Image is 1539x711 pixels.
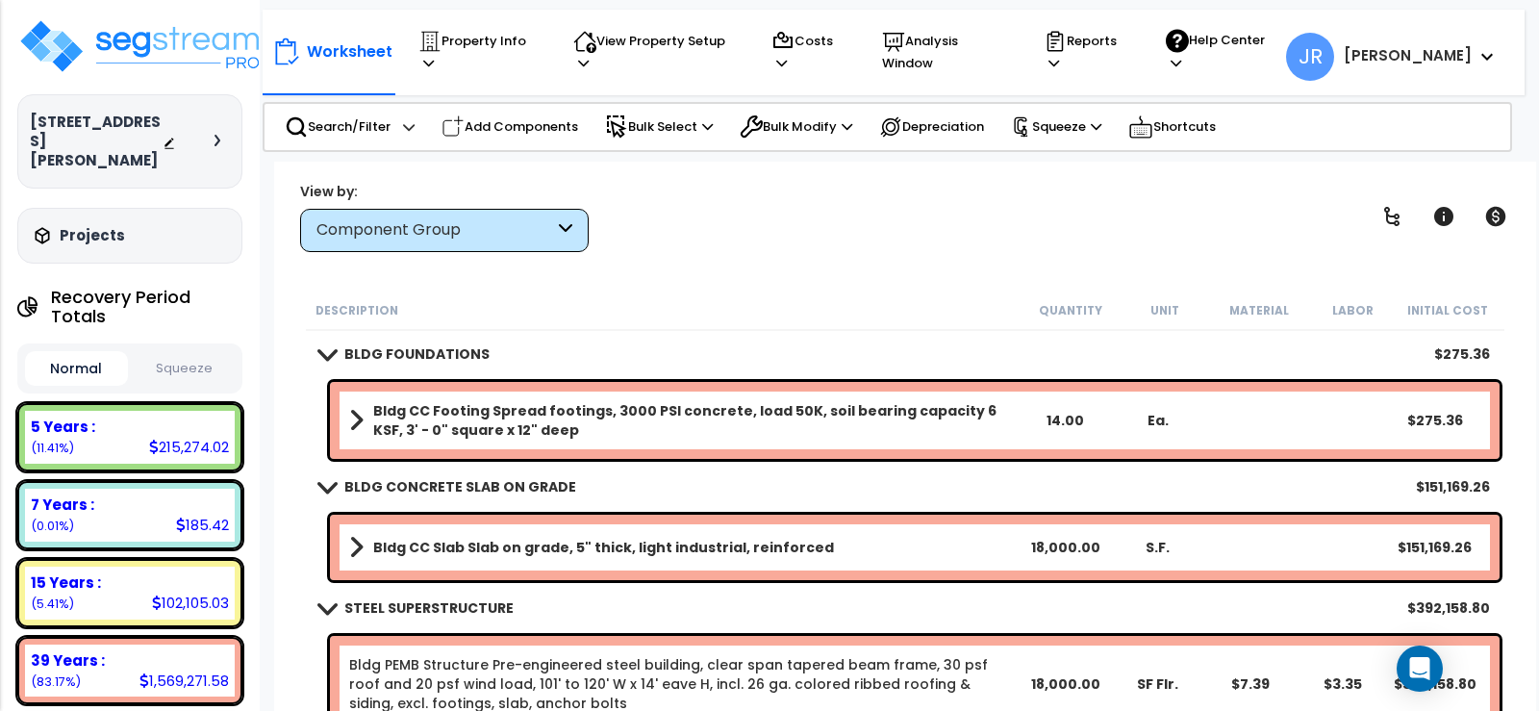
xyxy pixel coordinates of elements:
[373,401,1019,440] b: Bldg CC Footing Spread footings, 3000 PSI concrete, load 50K, soil bearing capacity 6 KSF, 3' - 0...
[31,495,94,515] b: 7 Years :
[1286,33,1334,81] span: JR
[1390,411,1480,430] div: $275.36
[1298,674,1388,694] div: $3.35
[1021,674,1111,694] div: 18,000.00
[1128,114,1216,140] p: Shortcuts
[300,182,589,201] div: View by:
[17,17,267,75] img: logo_pro_r.png
[25,351,128,386] button: Normal
[605,115,713,139] p: Bulk Select
[879,115,984,139] p: Depreciation
[1332,303,1374,318] small: Labor
[1021,411,1111,430] div: 14.00
[1118,104,1226,150] div: Shortcuts
[1407,303,1488,318] small: Initial Cost
[31,650,105,671] b: 39 Years :
[573,30,735,74] p: View Property Setup
[1397,646,1443,692] div: Open Intercom Messenger
[152,593,229,613] div: 102,105.03
[31,440,74,456] small: 11.409259562782054%
[31,417,95,437] b: 5 Years :
[373,538,834,557] b: Bldg CC Slab Slab on grade, 5" thick, light industrial, reinforced
[349,534,1019,561] a: Assembly Title
[418,30,537,74] p: Property Info
[344,598,514,618] b: STEEL SUPERSTRUCTURE
[31,518,74,534] small: 0.009827270318367881%
[869,106,995,148] div: Depreciation
[1113,411,1203,430] div: Ea.
[133,352,236,386] button: Squeeze
[344,344,490,364] b: BLDG FOUNDATIONS
[1039,303,1102,318] small: Quantity
[30,113,163,170] h3: [STREET_ADDRESS][PERSON_NAME]
[51,288,242,326] h4: Recovery Period Totals
[344,477,576,496] b: BLDG CONCRETE SLAB ON GRADE
[1044,30,1128,74] p: Reports
[771,30,845,74] p: Costs
[1113,674,1203,694] div: SF Flr.
[1113,538,1203,557] div: S.F.
[1229,303,1289,318] small: Material
[1416,477,1490,496] div: $151,169.26
[31,673,81,690] small: 83.16947172498203%
[740,115,852,139] p: Bulk Modify
[1205,674,1296,694] div: $7.39
[1150,303,1179,318] small: Unit
[176,515,229,535] div: 185.42
[442,115,578,139] p: Add Components
[307,38,392,64] p: Worksheet
[1390,538,1480,557] div: $151,169.26
[1390,674,1480,694] div: $392,158.80
[285,115,391,139] p: Search/Filter
[149,437,229,457] div: 215,274.02
[1344,45,1472,65] b: [PERSON_NAME]
[882,30,1008,74] p: Analysis Window
[349,401,1019,440] a: Assembly Title
[315,303,398,318] small: Description
[431,106,589,148] div: Add Components
[1407,598,1490,618] div: $392,158.80
[31,572,101,593] b: 15 Years :
[1021,538,1111,557] div: 18,000.00
[1434,344,1490,364] div: $275.36
[1011,116,1101,138] p: Squeeze
[31,596,74,612] small: 5.411441441917542%
[60,226,125,245] h3: Projects
[316,219,554,241] div: Component Group
[139,671,229,691] div: 1,569,271.58
[1166,29,1275,74] p: Help Center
